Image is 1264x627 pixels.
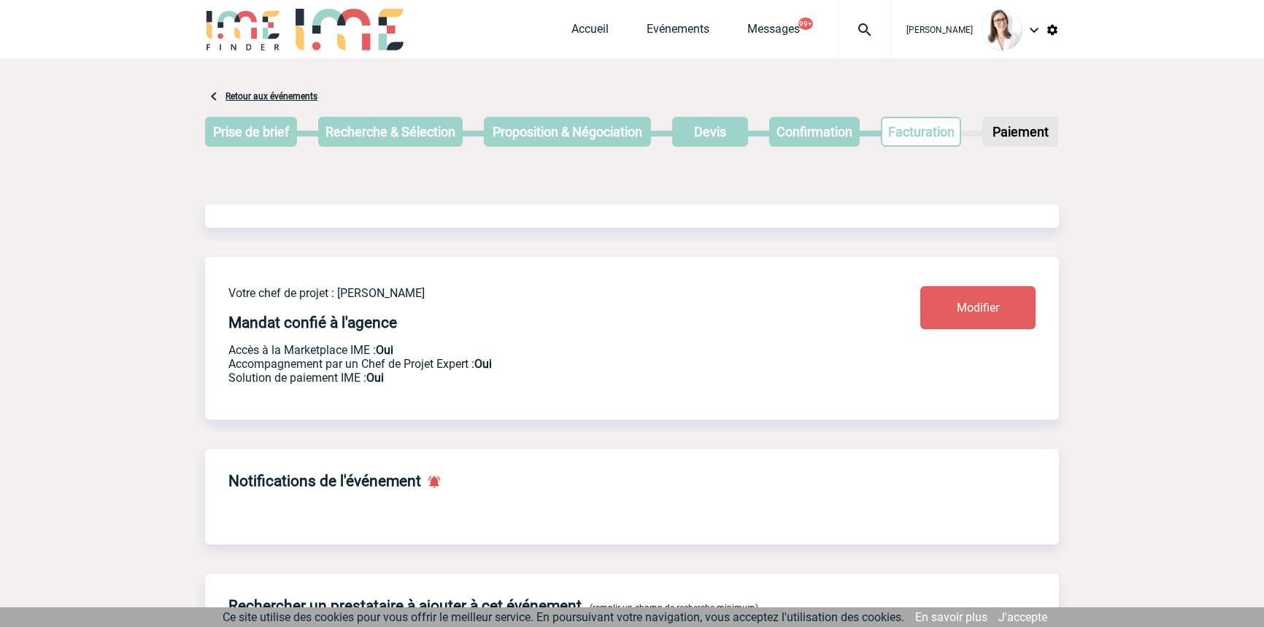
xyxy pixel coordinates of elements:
[882,118,960,145] p: Facturation
[957,301,999,315] span: Modifier
[228,371,834,385] p: Conformité aux process achat client, Prise en charge de la facturation, Mutualisation de plusieur...
[647,22,709,42] a: Evénements
[228,314,397,331] h4: Mandat confié à l'agence
[376,343,393,357] b: Oui
[228,343,834,357] p: Accès à la Marketplace IME :
[205,9,281,50] img: IME-Finder
[747,22,800,42] a: Messages
[223,610,904,624] span: Ce site utilise des cookies pour vous offrir le meilleur service. En poursuivant votre navigation...
[906,25,973,35] span: [PERSON_NAME]
[771,118,858,145] p: Confirmation
[674,118,747,145] p: Devis
[228,597,582,615] h4: Rechercher un prestataire à ajouter à cet événement
[366,371,384,385] b: Oui
[228,472,421,490] h4: Notifications de l'événement
[228,286,834,300] p: Votre chef de projet : [PERSON_NAME]
[207,118,296,145] p: Prise de brief
[998,610,1047,624] a: J'accepte
[228,357,834,371] p: Prestation payante
[320,118,461,145] p: Recherche & Sélection
[590,603,758,613] span: (remplir un champ de recherche minimum)
[226,91,317,101] a: Retour aux événements
[984,118,1057,145] p: Paiement
[571,22,609,42] a: Accueil
[474,357,492,371] b: Oui
[485,118,650,145] p: Proposition & Négociation
[915,610,987,624] a: En savoir plus
[982,9,1022,50] img: 122719-0.jpg
[798,18,813,30] button: 99+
